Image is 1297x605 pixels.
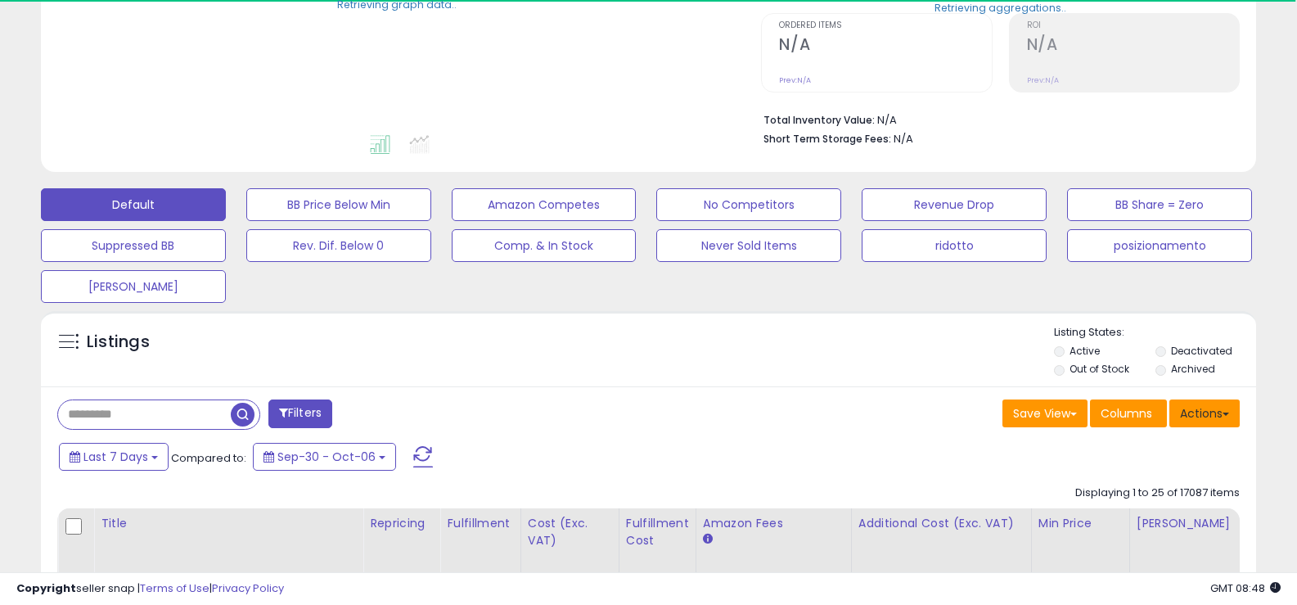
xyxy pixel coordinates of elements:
[253,443,396,471] button: Sep-30 - Oct-06
[1075,485,1240,501] div: Displaying 1 to 25 of 17087 items
[1171,362,1215,376] label: Archived
[212,580,284,596] a: Privacy Policy
[41,270,226,303] button: [PERSON_NAME]
[16,581,284,597] div: seller snap | |
[1054,325,1256,341] p: Listing States:
[1070,344,1100,358] label: Active
[703,515,844,532] div: Amazon Fees
[452,188,637,221] button: Amazon Competes
[1101,405,1152,422] span: Columns
[41,188,226,221] button: Default
[703,532,713,547] small: Amazon Fees.
[140,580,209,596] a: Terms of Use
[626,515,689,549] div: Fulfillment Cost
[41,229,226,262] button: Suppressed BB
[1070,362,1129,376] label: Out of Stock
[1090,400,1167,427] button: Columns
[1067,229,1252,262] button: posizionamento
[16,580,76,596] strong: Copyright
[246,229,431,262] button: Rev. Dif. Below 0
[858,515,1025,532] div: Additional Cost (Exc. VAT)
[268,400,332,428] button: Filters
[59,443,169,471] button: Last 7 Days
[277,449,376,465] span: Sep-30 - Oct-06
[83,449,148,465] span: Last 7 Days
[1210,580,1281,596] span: 2025-10-14 08:48 GMT
[1137,515,1234,532] div: [PERSON_NAME]
[862,188,1047,221] button: Revenue Drop
[656,229,841,262] button: Never Sold Items
[452,229,637,262] button: Comp. & In Stock
[1038,515,1123,532] div: Min Price
[246,188,431,221] button: BB Price Below Min
[171,450,246,466] span: Compared to:
[370,515,433,532] div: Repricing
[87,331,150,354] h5: Listings
[1002,400,1088,427] button: Save View
[656,188,841,221] button: No Competitors
[862,229,1047,262] button: ridotto
[101,515,356,532] div: Title
[528,515,612,549] div: Cost (Exc. VAT)
[447,515,513,532] div: Fulfillment
[1169,400,1240,427] button: Actions
[1171,344,1232,358] label: Deactivated
[1067,188,1252,221] button: BB Share = Zero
